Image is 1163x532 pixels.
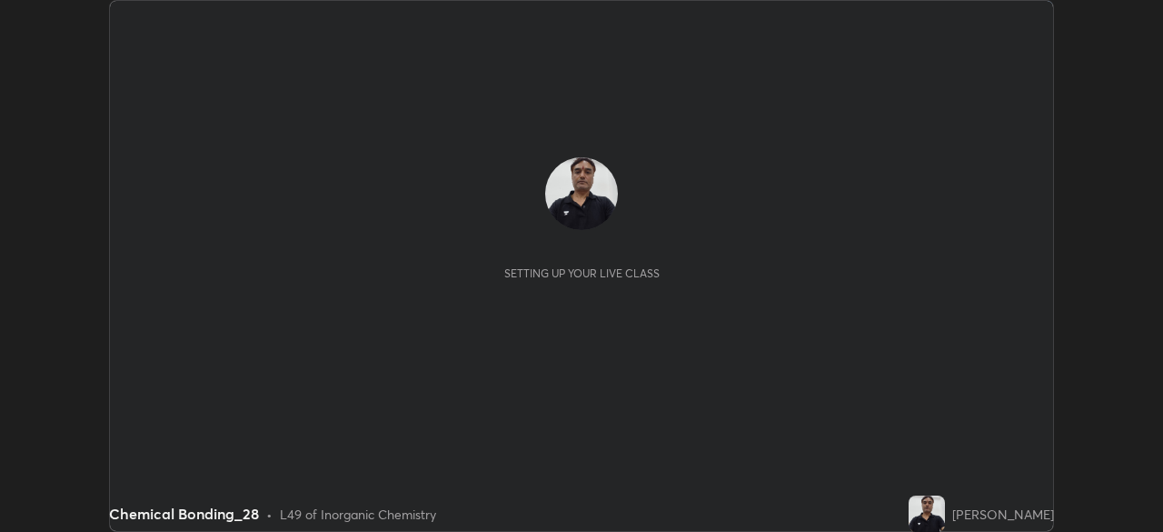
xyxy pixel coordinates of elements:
[280,505,436,524] div: L49 of Inorganic Chemistry
[952,505,1054,524] div: [PERSON_NAME]
[266,505,273,524] div: •
[109,503,259,525] div: Chemical Bonding_28
[545,157,618,230] img: 2746b4ae3dd242b0847139de884b18c5.jpg
[504,266,660,280] div: Setting up your live class
[909,496,945,532] img: 2746b4ae3dd242b0847139de884b18c5.jpg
